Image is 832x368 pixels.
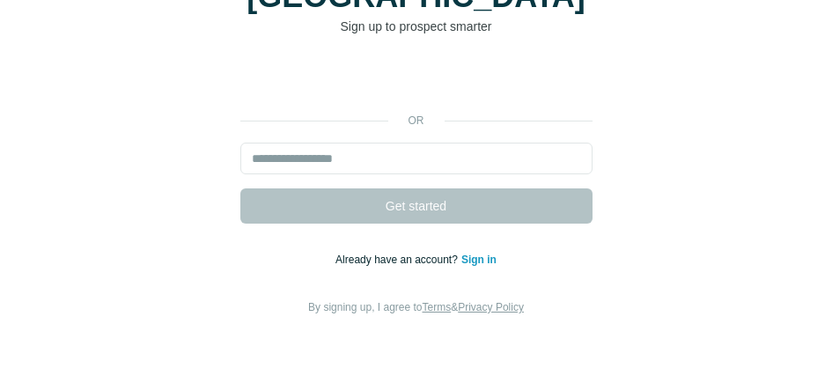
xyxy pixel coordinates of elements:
p: or [388,113,445,129]
iframe: Sign in with Google Button [232,62,601,100]
span: Already have an account? [335,254,461,266]
a: Terms [423,301,452,313]
a: Privacy Policy [458,301,524,313]
a: Sign in [461,254,497,266]
span: By signing up, I agree to & [308,301,524,313]
p: Sign up to prospect smarter [240,18,593,35]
